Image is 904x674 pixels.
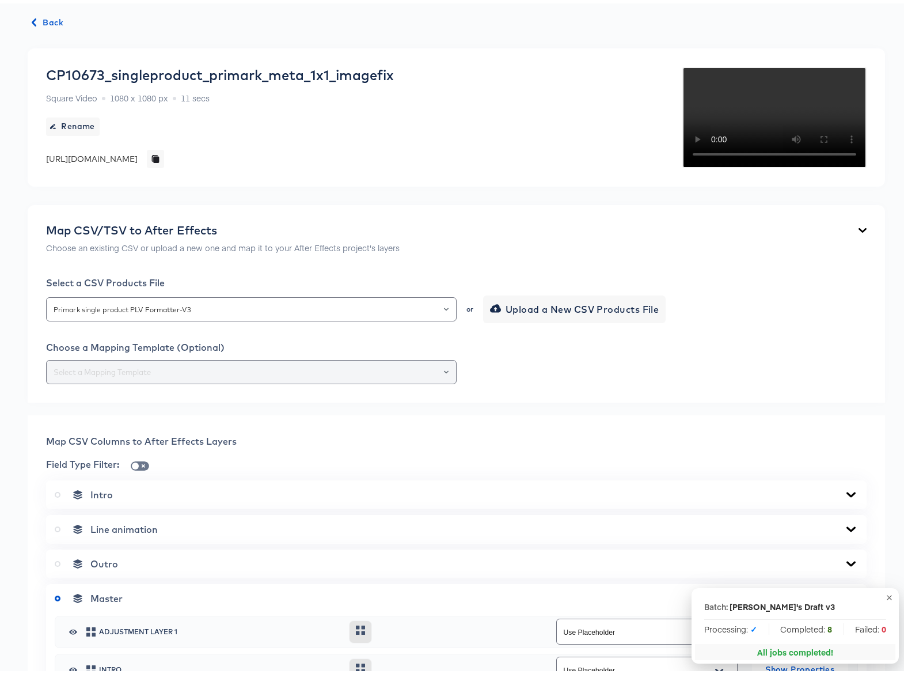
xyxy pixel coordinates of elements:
[730,597,835,609] div: [PERSON_NAME]'s Draft v3
[46,338,867,350] div: Choose a Mapping Template (Optional)
[757,643,833,654] div: All jobs completed!
[32,12,63,26] span: Back
[181,89,210,100] span: 11 secs
[51,300,451,313] input: Select a Products File
[682,63,867,165] video: Your browser does not support the video tag.
[99,663,340,670] span: intro
[51,116,95,130] span: Rename
[99,625,340,632] span: Adjustment Layer 1
[46,455,119,467] span: Field Type Filter:
[780,620,832,631] span: Completed:
[46,220,400,234] div: Map CSV/TSV to After Effects
[855,620,886,631] span: Failed:
[90,555,118,566] span: Outro
[46,432,237,444] span: Map CSV Columns to After Effects Layers
[465,302,474,309] div: or
[704,620,757,631] span: Processing:
[90,520,158,532] span: Line animation
[444,361,449,377] button: Open
[90,589,123,601] span: Master
[28,12,68,26] button: Back
[46,238,400,250] p: Choose an existing CSV or upload a new one and map it to your After Effects project's layers
[444,298,449,314] button: Open
[750,620,757,631] strong: ✓
[46,150,138,161] div: [URL][DOMAIN_NAME]
[51,362,451,376] input: Select a Mapping Template
[90,486,113,497] span: Intro
[882,620,886,631] strong: 0
[827,620,832,631] strong: 8
[46,114,100,132] button: Rename
[110,89,168,100] span: 1080 x 1080 px
[46,274,867,285] div: Select a CSV Products File
[704,597,728,609] p: Batch:
[492,298,659,314] span: Upload a New CSV Products File
[46,89,97,100] span: Square Video
[757,659,844,673] span: Show Properties
[483,292,666,320] button: Upload a New CSV Products File
[46,63,394,79] div: CP10673_singleproduct_primark_meta_1x1_imagefix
